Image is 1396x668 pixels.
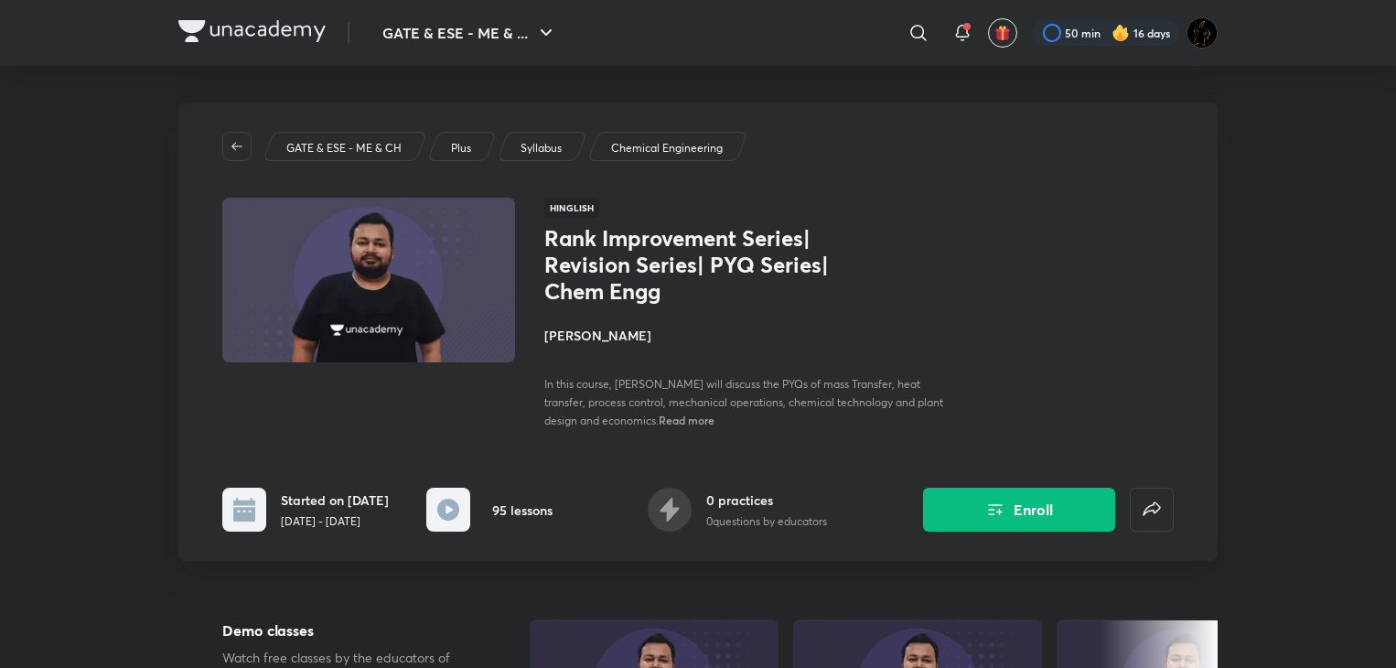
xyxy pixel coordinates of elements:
p: Chemical Engineering [611,140,723,156]
h1: Rank Improvement Series| Revision Series| PYQ Series| Chem Engg [544,225,843,304]
p: 0 questions by educators [706,513,827,530]
span: Hinglish [544,198,599,218]
a: Syllabus [518,140,565,156]
p: Plus [451,140,471,156]
p: Syllabus [521,140,562,156]
h4: [PERSON_NAME] [544,326,954,345]
a: GATE & ESE - ME & CH [284,140,405,156]
button: GATE & ESE - ME & ... [371,15,568,51]
img: Company Logo [178,20,326,42]
h6: 95 lessons [492,501,553,520]
a: Chemical Engineering [608,140,726,156]
h5: Demo classes [222,620,471,641]
p: [DATE] - [DATE] [281,513,389,530]
p: GATE & ESE - ME & CH [286,140,402,156]
img: avatar [994,25,1011,41]
h6: Started on [DATE] [281,490,389,510]
a: Company Logo [178,20,326,47]
button: avatar [988,18,1017,48]
img: Thumbnail [220,196,518,364]
button: false [1130,488,1174,532]
span: In this course, [PERSON_NAME] will discuss the PYQs of mass Transfer, heat transfer, process cont... [544,377,943,427]
span: Read more [659,413,714,427]
a: Plus [448,140,475,156]
h6: 0 practices [706,490,827,510]
img: Ranit Maity01 [1187,17,1218,48]
button: Enroll [923,488,1115,532]
img: streak [1111,24,1130,42]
